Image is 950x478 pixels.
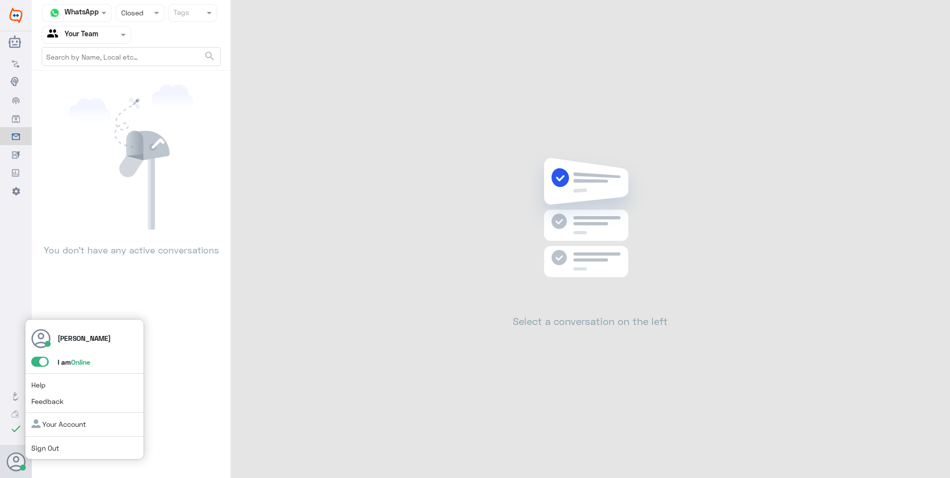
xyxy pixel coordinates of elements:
[47,27,62,42] img: yourTeam.svg
[58,358,90,366] span: I am
[204,50,216,62] span: search
[42,230,221,257] p: You don’t have any active conversations
[6,452,25,471] button: Avatar
[31,381,46,389] a: Help
[58,333,111,343] p: [PERSON_NAME]
[47,5,62,20] img: whatsapp.png
[71,358,90,366] span: Online
[204,48,216,65] button: search
[42,48,220,66] input: Search by Name, Local etc…
[10,423,22,435] i: check
[513,315,668,327] h2: Select a conversation on the left
[172,7,189,20] div: Tags
[31,397,64,405] a: Feedback
[9,7,22,23] img: Widebot Logo
[31,444,59,452] a: Sign Out
[31,420,86,428] a: Your Account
